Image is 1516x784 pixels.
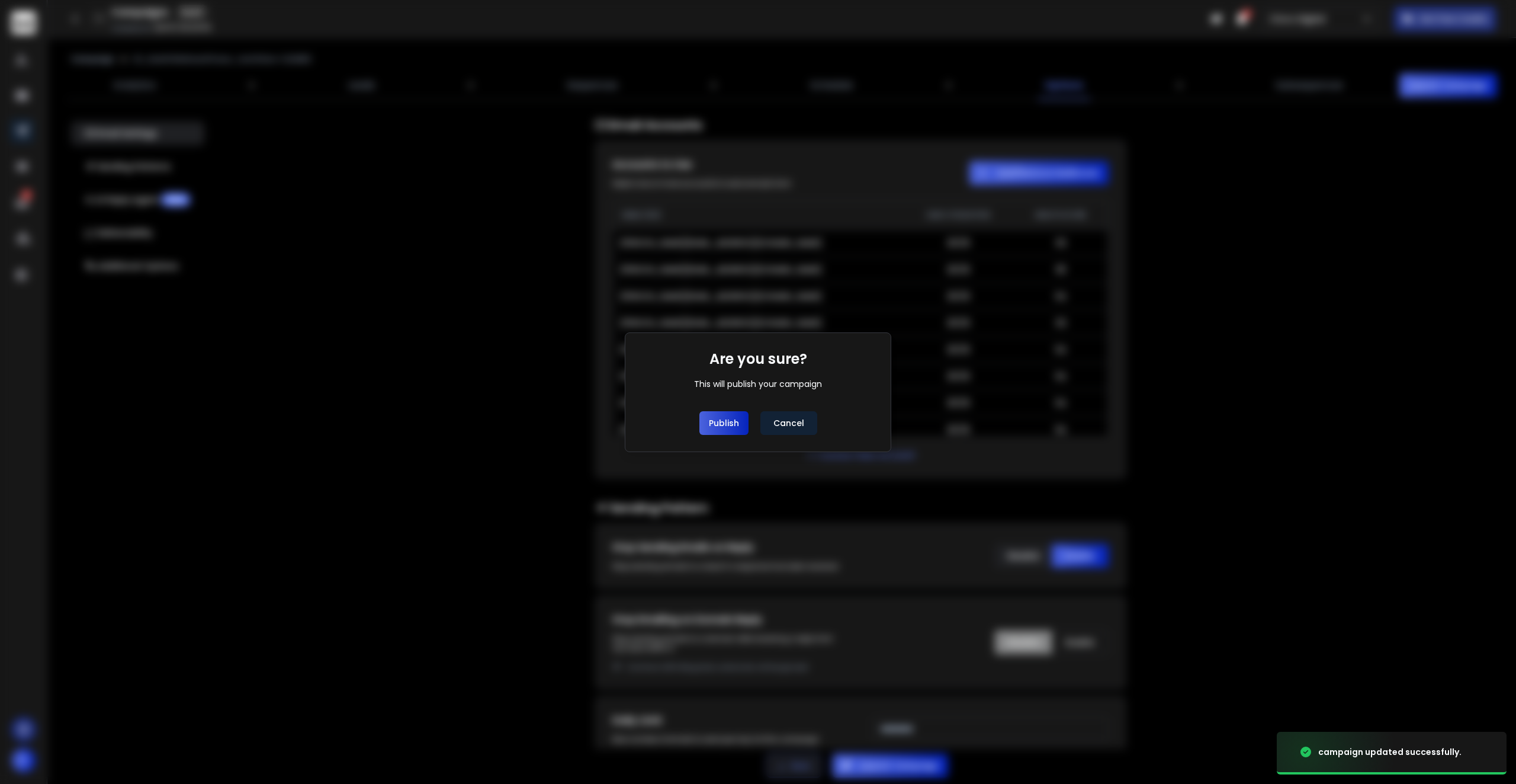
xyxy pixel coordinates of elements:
[699,411,749,435] button: Publish
[694,378,822,390] div: This will publish your campaign
[760,411,817,435] button: Cancel
[1318,746,1462,758] div: campaign updated successfully.
[709,350,807,369] h1: Are you sure?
